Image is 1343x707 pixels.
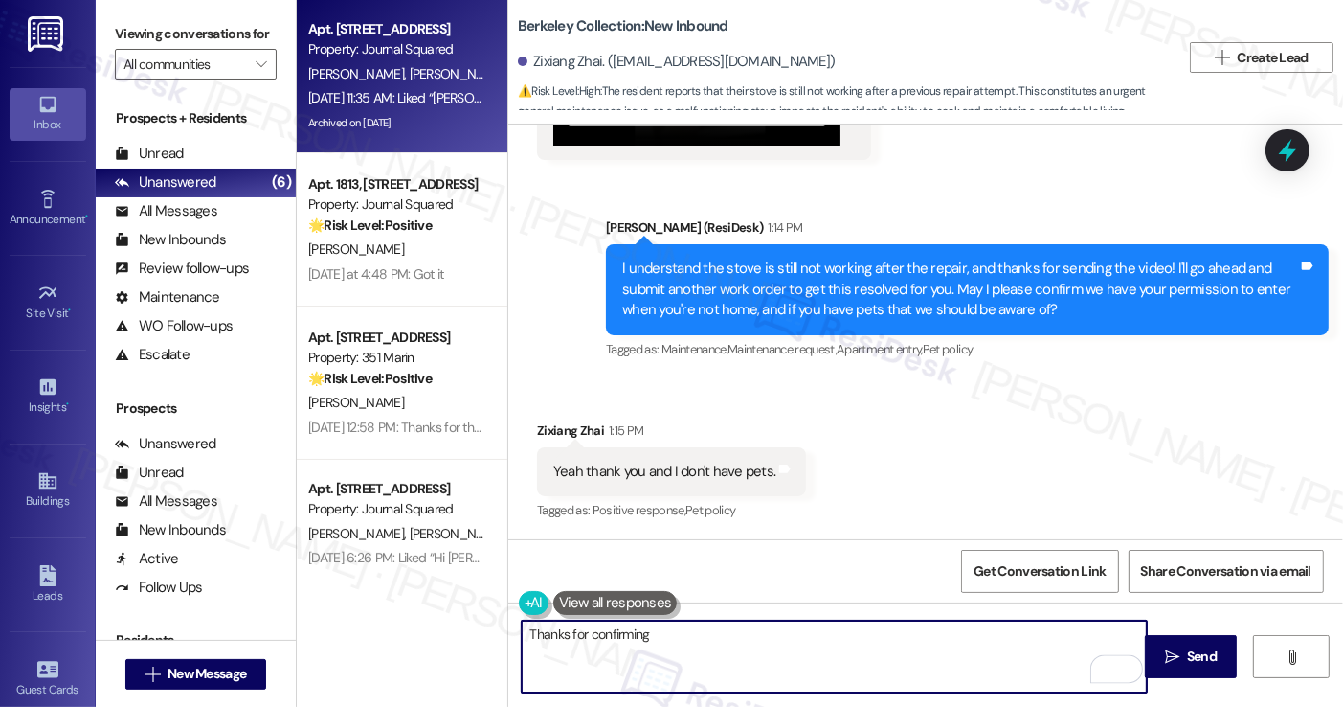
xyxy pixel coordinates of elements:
div: 1:14 PM [764,217,803,238]
span: : The resident reports that their stove is still not working after a previous repair attempt. Thi... [518,81,1180,143]
div: Review follow-ups [115,259,249,279]
span: Send [1187,647,1217,667]
div: Tagged as: [606,335,1329,363]
div: New Inbounds [115,520,226,540]
div: Escalate [115,345,190,365]
span: Apartment entry , [837,341,923,357]
span: Get Conversation Link [974,561,1106,582]
div: Property: Journal Squared [308,194,485,215]
div: WO Follow-ups [115,316,233,336]
div: Tagged as: [537,496,806,524]
span: [PERSON_NAME] [308,65,410,82]
div: Prospects + Residents [96,108,296,128]
b: Berkeley Collection: New Inbound [518,16,728,36]
div: [DATE] 12:58 PM: Thanks for the message. Configure your number's SMS URL to change this message.R... [308,419,1286,436]
span: [PERSON_NAME] [308,394,404,411]
i:  [1165,650,1179,665]
img: ResiDesk Logo [28,16,67,52]
a: Inbox [10,88,86,140]
button: New Message [125,659,267,690]
i:  [1215,50,1229,65]
div: Zixiang Zhai. ([EMAIL_ADDRESS][DOMAIN_NAME]) [518,52,835,72]
div: Zixiang Zhai [537,421,806,447]
div: Prospects [96,399,296,419]
div: Property: 351 Marin [308,348,485,368]
span: Maintenance request , [727,341,837,357]
input: All communities [123,49,246,80]
span: Pet policy [685,502,736,518]
span: [PERSON_NAME] [409,525,504,542]
span: • [69,304,72,317]
div: Unanswered [115,172,216,193]
div: [DATE] at 4:48 PM: Got it [308,265,444,283]
button: Send [1145,635,1238,678]
span: Positive response , [593,502,685,518]
textarea: To enrich screen reader interactions, please activate Accessibility in Grammarly extension settings [522,621,1146,693]
button: Share Conversation via email [1129,550,1324,593]
a: Leads [10,559,86,611]
div: Unread [115,463,184,483]
span: Create Lead [1238,48,1309,68]
strong: 🌟 Risk Level: Positive [308,370,432,387]
div: Archived on [DATE] [306,111,487,135]
div: Apt. [STREET_ADDRESS] [308,479,485,499]
div: (6) [267,168,296,197]
div: All Messages [115,491,217,512]
div: Archived on [DATE] [306,571,487,595]
span: [PERSON_NAME] [308,525,410,542]
strong: ⚠️ Risk Level: High [518,83,600,99]
a: Guest Cards [10,653,86,705]
span: New Message [168,664,246,684]
div: I understand the stove is still not working after the repair, and thanks for sending the video! I... [622,259,1298,320]
div: All Messages [115,201,217,221]
button: Get Conversation Link [961,550,1118,593]
div: Follow Ups [115,578,203,598]
span: [PERSON_NAME] [308,240,404,258]
div: [DATE] 6:26 PM: Liked “Hi [PERSON_NAME] and [PERSON_NAME]! Starting [DATE]…” [308,549,766,566]
i:  [145,667,160,682]
span: • [66,398,69,411]
a: Insights • [10,371,86,422]
span: Pet policy [923,341,974,357]
div: Apt. [STREET_ADDRESS] [308,19,485,39]
label: Viewing conversations for [115,19,277,49]
div: Active [115,549,179,569]
div: Property: Journal Squared [308,499,485,519]
span: Share Conversation via email [1141,561,1311,582]
div: Property: Journal Squared [308,39,485,59]
span: Maintenance , [661,341,727,357]
div: Yeah thank you and I don't have pets. [553,462,775,482]
strong: 🌟 Risk Level: Positive [308,217,432,234]
i:  [1285,650,1299,665]
div: [PERSON_NAME] (ResiDesk) [606,217,1329,244]
button: Create Lead [1190,42,1333,73]
div: 1:15 PM [604,421,643,441]
div: Unread [115,144,184,164]
a: Buildings [10,465,86,516]
div: Maintenance [115,287,220,308]
span: • [85,210,88,223]
div: Residents [96,630,296,650]
div: New Inbounds [115,230,226,250]
a: Site Visit • [10,277,86,329]
div: Apt. 1813, [STREET_ADDRESS] [308,174,485,194]
i:  [256,57,266,72]
div: Unanswered [115,434,216,454]
div: Apt. [STREET_ADDRESS] [308,328,485,348]
span: [PERSON_NAME] [409,65,510,82]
